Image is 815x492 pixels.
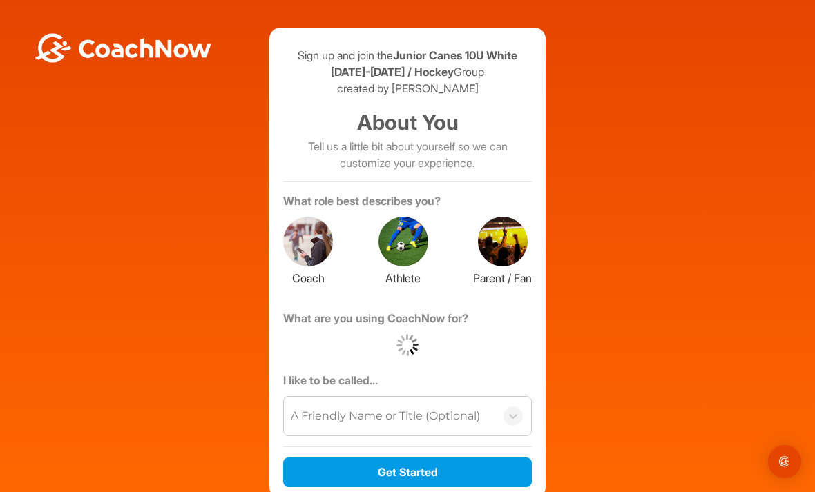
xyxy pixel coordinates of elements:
button: Get Started [283,457,532,487]
strong: Junior Canes 10U White [DATE]-[DATE] / Hockey [331,48,517,79]
label: What are you using CoachNow for? [283,310,532,332]
p: Tell us a little bit about yourself so we can customize your experience. [283,138,532,171]
label: Parent / Fan [473,266,532,286]
div: A Friendly Name or Title (Optional) [291,408,480,424]
label: Athlete [378,266,428,286]
label: Coach [283,266,333,286]
img: G6gVgL6ErOh57ABN0eRmCEwV0I4iEi4d8EwaPGI0tHgoAbU4EAHFLEQAh+QQFCgALACwIAA4AGAASAAAEbHDJSesaOCdk+8xg... [396,334,419,356]
p: Sign up and join the Group [283,47,532,80]
p: created by [PERSON_NAME] [283,80,532,97]
img: BwLJSsUCoWCh5upNqxVrqldRgqLPVwmV24tXu5FoVAoFEpwwqQ3VIfuoInZCoVCoTD4vwADAC3ZFMkVEQFDAAAAAElFTkSuQmCC [33,33,213,63]
label: I like to be called... [283,372,532,394]
label: What role best describes you? [283,193,532,215]
h1: About You [283,107,532,138]
div: Open Intercom Messenger [768,445,801,478]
